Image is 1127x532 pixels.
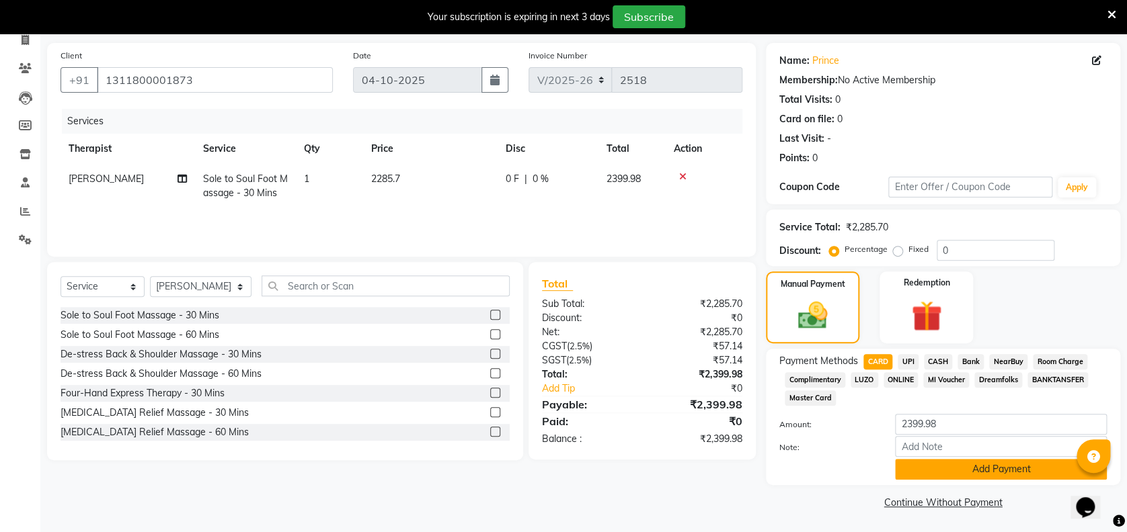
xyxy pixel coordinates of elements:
span: [PERSON_NAME] [69,173,144,185]
div: ₹0 [660,382,752,396]
span: Total [542,277,573,291]
span: Master Card [785,390,836,406]
label: Date [353,50,371,62]
th: Therapist [61,134,195,164]
div: ₹2,399.98 [642,396,752,412]
div: Name: [779,54,810,68]
input: Search by Name/Mobile/Email/Code [97,67,333,93]
label: Manual Payment [781,278,845,290]
span: Complimentary [785,372,845,388]
span: Payment Methods [779,354,858,368]
span: UPI [898,354,919,369]
div: Points: [779,151,810,165]
span: ONLINE [884,372,919,388]
div: ₹57.14 [642,353,752,367]
input: Enter Offer / Coupon Code [888,177,1052,197]
div: ₹0 [642,413,752,429]
div: ₹2,399.98 [642,432,752,446]
div: ₹0 [642,311,752,325]
div: [MEDICAL_DATA] Relief Massage - 60 Mins [61,425,249,439]
div: Services [62,109,752,134]
div: Total: [532,367,642,382]
span: NearBuy [989,354,1027,369]
label: Percentage [845,243,888,255]
div: - [827,132,831,146]
button: Subscribe [613,5,685,28]
label: Amount: [769,418,885,431]
div: ₹2,285.70 [642,325,752,339]
button: +91 [61,67,98,93]
div: Total Visits: [779,93,832,107]
div: Coupon Code [779,180,888,194]
div: Your subscription is expiring in next 3 days [428,10,610,24]
label: Client [61,50,82,62]
span: LUZO [851,372,878,388]
img: _cash.svg [789,298,837,332]
span: CGST [542,340,567,352]
div: 0 [837,112,843,126]
th: Qty [296,134,363,164]
div: Payable: [532,396,642,412]
span: MI Voucher [923,372,969,388]
div: De-stress Back & Shoulder Massage - 30 Mins [61,347,262,361]
div: 0 [835,93,841,107]
div: Sole to Soul Foot Massage - 60 Mins [61,328,219,342]
div: Discount: [532,311,642,325]
span: Room Charge [1033,354,1087,369]
th: Service [195,134,296,164]
div: Last Visit: [779,132,824,146]
div: 0 [812,151,818,165]
label: Note: [769,441,885,453]
div: ₹57.14 [642,339,752,353]
label: Redemption [903,277,949,289]
div: Net: [532,325,642,339]
div: ( ) [532,339,642,353]
a: Prince [812,54,839,68]
span: Sole to Soul Foot Massage - 30 Mins [203,173,288,199]
div: Sub Total: [532,297,642,311]
div: Four-Hand Express Therapy - 30 Mins [61,386,225,400]
iframe: chat widget [1071,478,1114,519]
div: ₹2,399.98 [642,367,752,382]
span: 2399.98 [607,173,641,185]
span: 2285.7 [371,173,400,185]
div: ₹2,285.70 [642,297,752,311]
div: Discount: [779,244,821,258]
div: [MEDICAL_DATA] Relief Massage - 30 Mins [61,406,249,420]
button: Add Payment [895,459,1107,480]
span: SGST [542,354,566,366]
span: CARD [863,354,892,369]
span: 2.5% [570,341,590,351]
input: Search or Scan [262,275,510,296]
button: Apply [1058,177,1096,197]
span: BANKTANSFER [1027,372,1088,388]
div: Membership: [779,73,838,87]
th: Disc [498,134,598,164]
input: Amount [895,414,1107,435]
div: ( ) [532,353,642,367]
span: 0 F [506,172,519,186]
label: Invoice Number [529,50,587,62]
input: Add Note [895,436,1107,457]
div: ₹2,285.70 [846,220,888,234]
span: | [524,172,527,186]
th: Action [666,134,742,164]
span: 1 [304,173,309,185]
div: Sole to Soul Foot Massage - 30 Mins [61,308,219,322]
span: 2.5% [569,355,589,365]
a: Add Tip [532,382,661,396]
div: De-stress Back & Shoulder Massage - 60 Mins [61,367,262,381]
span: Dreamfolks [974,372,1022,388]
div: Balance : [532,432,642,446]
div: Paid: [532,413,642,429]
th: Total [598,134,666,164]
div: Card on file: [779,112,834,126]
a: Continue Without Payment [769,496,1118,510]
img: _gift.svg [902,297,951,335]
div: No Active Membership [779,73,1107,87]
div: Service Total: [779,220,841,234]
span: 0 % [533,172,549,186]
span: Bank [958,354,984,369]
th: Price [363,134,498,164]
span: CASH [924,354,953,369]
